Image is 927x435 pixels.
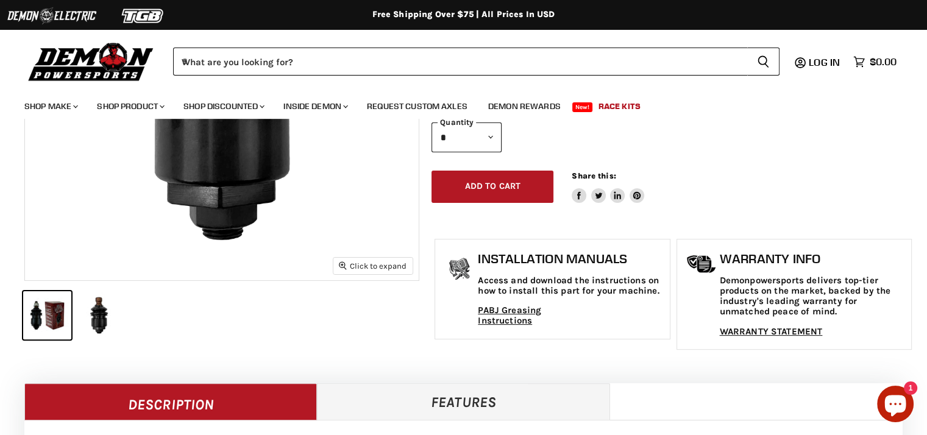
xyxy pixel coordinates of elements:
a: PABJ Greasing Instructions [478,305,570,327]
h1: Warranty Info [720,252,905,266]
img: Demon Powersports [24,40,158,83]
p: Access and download the instructions on how to install this part for your machine. [478,275,663,297]
img: warranty-icon.png [686,255,717,274]
img: install_manual-icon.png [444,255,475,285]
aside: Share this: [572,171,644,203]
span: Log in [809,56,840,68]
button: Search [747,48,780,76]
a: Request Custom Axles [358,94,477,119]
a: Race Kits [589,94,650,119]
h1: Installation Manuals [478,252,663,266]
span: Add to cart [464,181,520,191]
inbox-online-store-chat: Shopify online store chat [873,386,917,425]
a: Shop Discounted [174,94,272,119]
a: WARRANTY STATEMENT [720,326,823,337]
a: Shop Make [15,94,85,119]
form: Product [173,48,780,76]
ul: Main menu [15,89,893,119]
a: Shop Product [88,94,172,119]
a: Features [317,383,609,420]
button: Polaris Xpedition Demon Xtreme Heavy Duty Ball Joint Race Spec thumbnail [75,291,123,339]
a: Demon Rewards [479,94,570,119]
span: Click to expand [339,261,407,271]
button: Add to cart [432,171,553,203]
button: Polaris Xpedition Demon Xtreme Heavy Duty Ball Joint Race Spec thumbnail [23,291,71,339]
a: $0.00 [847,53,903,71]
input: When autocomplete results are available use up and down arrows to review and enter to select [173,48,747,76]
a: Log in [803,57,847,68]
img: TGB Logo 2 [98,4,189,27]
a: Inside Demon [274,94,355,119]
span: Share this: [572,171,616,180]
select: Quantity [432,122,502,152]
button: Click to expand [333,258,413,274]
span: $0.00 [870,56,897,68]
a: Description [24,383,317,420]
img: Demon Electric Logo 2 [6,4,98,27]
span: New! [572,102,593,112]
p: Demonpowersports delivers top-tier products on the market, backed by the industry's leading warra... [720,275,905,317]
